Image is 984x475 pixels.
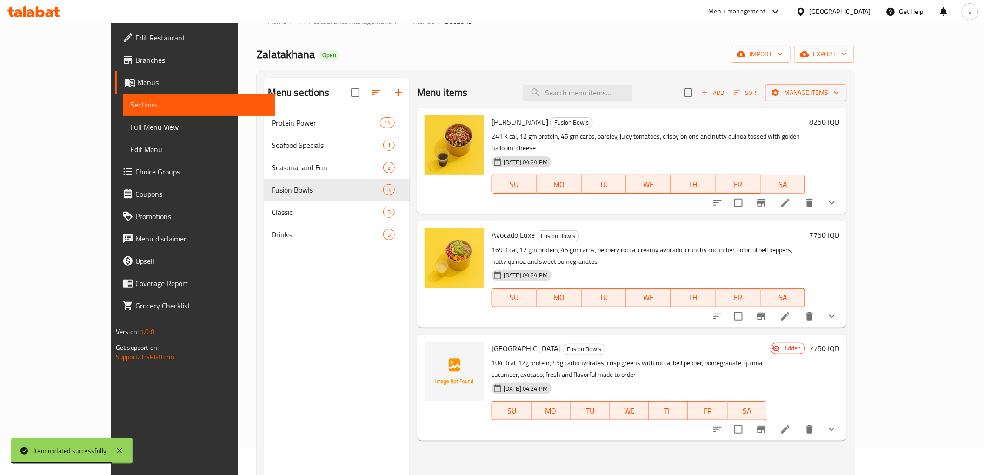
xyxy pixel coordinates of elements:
[821,418,843,441] button: show more
[571,401,610,420] button: TU
[826,197,838,208] svg: Show Choices
[319,50,340,61] div: Open
[532,401,571,420] button: MO
[290,15,293,27] li: /
[716,175,760,194] button: FR
[761,288,805,307] button: SA
[115,49,275,71] a: Branches
[738,48,783,60] span: import
[540,291,578,304] span: MO
[750,418,772,441] button: Branch-specific-item
[135,166,268,177] span: Choice Groups
[698,86,728,100] button: Add
[115,183,275,205] a: Coupons
[826,311,838,322] svg: Show Choices
[563,344,605,355] span: Fusion Bowls
[798,418,821,441] button: delete
[135,54,268,66] span: Branches
[384,163,394,172] span: 2
[728,86,765,100] span: Sort items
[780,197,791,208] a: Edit menu item
[630,178,667,191] span: WE
[826,424,838,435] svg: Show Choices
[413,15,434,27] span: Menus
[765,291,802,304] span: SA
[492,244,805,268] p: 169 K cal, 12 gm protein, 45 gm carbs, peppery rocca, creamy avocado, crunchy cucumber, colorful ...
[384,208,394,217] span: 5
[719,291,757,304] span: FR
[731,86,762,100] button: Sort
[550,117,593,128] div: Fusion Bowls
[384,141,394,150] span: 1
[130,121,268,133] span: Full Menu View
[445,15,472,27] span: Sections
[653,404,685,418] span: TH
[272,184,383,195] span: Fusion Bowls
[264,156,410,179] div: Seasonal and Fun2
[384,230,394,239] span: 5
[417,86,468,100] h2: Menu items
[272,140,383,151] span: Seafood Specials
[809,115,839,128] h6: 8250 IQD
[728,401,767,420] button: SA
[630,291,667,304] span: WE
[116,326,139,338] span: Version:
[135,188,268,200] span: Coupons
[492,115,548,129] span: [PERSON_NAME]
[383,140,395,151] div: items
[115,71,275,94] a: Menus
[794,46,854,63] button: export
[500,384,552,393] span: [DATE] 04:24 PM
[585,178,623,191] span: TU
[773,87,839,99] span: Manage items
[272,229,383,240] div: Drinks
[626,288,671,307] button: WE
[535,404,567,418] span: MO
[115,227,275,250] a: Menu disclaimer
[115,27,275,49] a: Edit Restaurant
[115,205,275,227] a: Promotions
[33,446,106,456] div: Item updated successfully
[272,117,380,128] span: Protein Power
[137,77,268,88] span: Menus
[719,178,757,191] span: FR
[731,46,791,63] button: import
[257,44,315,65] span: Zalatakhana
[709,6,766,17] div: Menu-management
[537,230,579,241] div: Fusion Bowls
[968,7,971,17] span: y
[496,178,533,191] span: SU
[380,117,395,128] div: items
[500,158,552,167] span: [DATE] 04:24 PM
[734,87,759,98] span: Sort
[585,291,623,304] span: TU
[425,228,484,288] img: Avocado Luxe
[123,94,275,116] a: Sections
[761,175,805,194] button: SA
[268,86,329,100] h2: Menu sections
[716,288,760,307] button: FR
[123,138,275,161] a: Edit Menu
[537,175,581,194] button: MO
[675,291,712,304] span: TH
[383,207,395,218] div: items
[563,344,605,355] div: Fusion Bowls
[383,162,395,173] div: items
[551,117,592,128] span: Fusion Bowls
[116,351,175,363] a: Support.OpsPlatform
[780,311,791,322] a: Edit menu item
[698,86,728,100] span: Add item
[264,108,410,249] nav: Menu sections
[610,401,649,420] button: WE
[809,228,839,241] h6: 7750 IQD
[798,305,821,328] button: delete
[765,178,802,191] span: SA
[700,87,725,98] span: Add
[671,288,716,307] button: TH
[383,229,395,240] div: items
[802,48,847,60] span: export
[135,32,268,43] span: Edit Restaurant
[706,305,729,328] button: sort-choices
[438,15,441,27] li: /
[387,81,410,104] button: Add section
